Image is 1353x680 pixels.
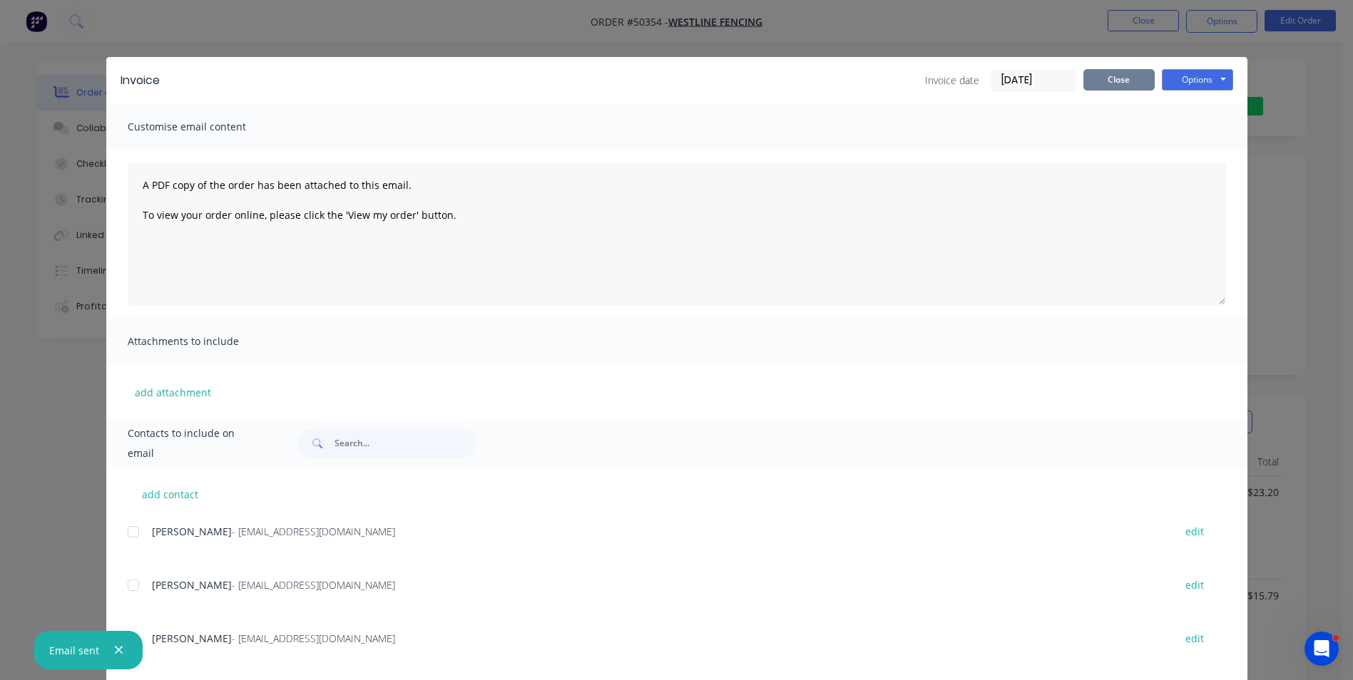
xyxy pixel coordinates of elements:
[128,423,262,463] span: Contacts to include on email
[1177,629,1212,648] button: edit
[152,578,232,592] span: [PERSON_NAME]
[128,163,1226,305] textarea: A PDF copy of the order has been attached to this email. To view your order online, please click ...
[121,72,160,89] div: Invoice
[232,525,395,538] span: - [EMAIL_ADDRESS][DOMAIN_NAME]
[1083,69,1155,91] button: Close
[49,643,99,658] div: Email sent
[128,381,218,403] button: add attachment
[152,632,232,645] span: [PERSON_NAME]
[232,578,395,592] span: - [EMAIL_ADDRESS][DOMAIN_NAME]
[925,73,979,88] span: Invoice date
[1162,69,1233,91] button: Options
[128,117,285,137] span: Customise email content
[1177,522,1212,541] button: edit
[152,525,232,538] span: [PERSON_NAME]
[1177,575,1212,594] button: edit
[128,483,213,505] button: add contact
[335,429,476,458] input: Search...
[1305,632,1339,666] iframe: Intercom live chat
[232,632,395,645] span: - [EMAIL_ADDRESS][DOMAIN_NAME]
[128,331,285,351] span: Attachments to include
